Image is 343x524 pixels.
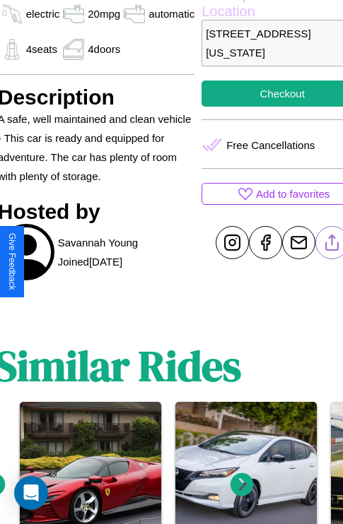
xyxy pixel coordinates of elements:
p: Joined [DATE] [58,252,122,271]
p: Add to favorites [256,184,330,203]
p: Savannah Young [58,233,138,252]
div: Open Intercom Messenger [14,476,48,510]
p: 4 doors [88,40,120,59]
img: gas [120,4,149,25]
p: 4 seats [26,40,57,59]
div: Give Feedback [7,233,17,290]
p: Free Cancellations [226,136,315,155]
img: gas [59,4,88,25]
p: automatic [149,4,194,23]
p: 20 mpg [88,4,120,23]
p: electric [26,4,60,23]
img: gas [59,39,88,60]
